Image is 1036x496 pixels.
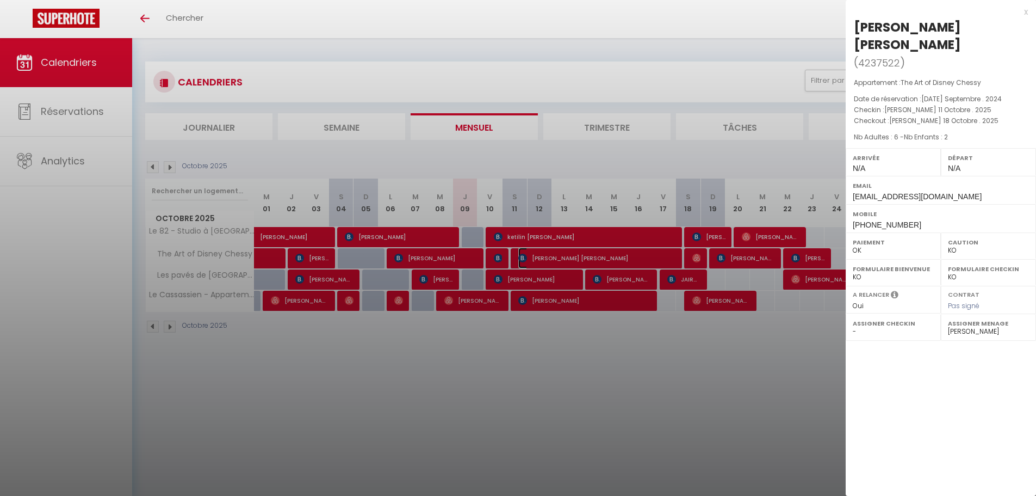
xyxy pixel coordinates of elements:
span: [PHONE_NUMBER] [853,221,921,229]
label: Caution [948,237,1029,248]
p: Checkout : [854,115,1028,126]
label: A relancer [853,290,889,299]
span: [PERSON_NAME] 11 Octobre . 2025 [884,105,991,114]
span: The Art of Disney Chessy [901,78,981,87]
label: Mobile [853,209,1029,219]
span: ( ) [854,55,905,70]
label: Formulaire Bienvenue [853,264,934,274]
label: Assigner Menage [948,318,1029,329]
span: N/A [853,164,865,173]
span: [EMAIL_ADDRESS][DOMAIN_NAME] [853,192,982,201]
label: Email [853,180,1029,191]
label: Contrat [948,290,979,297]
span: [DATE] Septembre . 2024 [921,94,1002,103]
label: Assigner Checkin [853,318,934,329]
p: Date de réservation : [854,94,1028,105]
label: Formulaire Checkin [948,264,1029,274]
span: Nb Adultes : 6 - [854,132,948,142]
span: N/A [948,164,960,173]
span: Pas signé [948,301,979,310]
div: [PERSON_NAME] [PERSON_NAME] [854,19,1028,53]
p: Appartement : [854,77,1028,88]
i: Sélectionner OUI si vous souhaiter envoyer les séquences de messages post-checkout [891,290,898,302]
label: Paiement [853,237,934,248]
p: Checkin : [854,105,1028,115]
span: [PERSON_NAME] 18 Octobre . 2025 [889,116,998,125]
label: Arrivée [853,152,934,163]
div: x [846,5,1028,19]
label: Départ [948,152,1029,163]
span: Nb Enfants : 2 [904,132,948,142]
span: 4237522 [858,56,900,70]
